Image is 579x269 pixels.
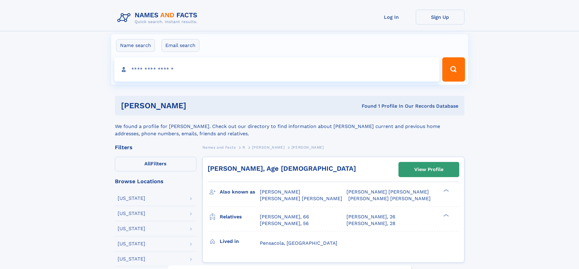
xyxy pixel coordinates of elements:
[260,189,300,195] span: [PERSON_NAME]
[202,143,236,151] a: Names and Facts
[291,145,324,150] span: [PERSON_NAME]
[260,220,309,227] a: [PERSON_NAME], 56
[414,163,443,177] div: View Profile
[220,236,260,247] h3: Lived in
[208,165,356,172] a: [PERSON_NAME], Age [DEMOGRAPHIC_DATA]
[260,196,342,201] span: [PERSON_NAME] [PERSON_NAME]
[346,189,429,195] span: [PERSON_NAME] [PERSON_NAME]
[118,257,145,261] div: [US_STATE]
[115,145,196,150] div: Filters
[115,10,202,26] img: Logo Names and Facts
[252,143,284,151] a: [PERSON_NAME]
[118,226,145,231] div: [US_STATE]
[161,39,199,52] label: Email search
[243,145,245,150] span: R
[348,196,431,201] span: [PERSON_NAME] [PERSON_NAME]
[118,211,145,216] div: [US_STATE]
[220,212,260,222] h3: Relatives
[442,213,449,217] div: ❯
[399,162,459,177] a: View Profile
[121,102,274,109] h1: [PERSON_NAME]
[416,10,464,25] a: Sign Up
[115,116,464,137] div: We found a profile for [PERSON_NAME]. Check out our directory to find information about [PERSON_N...
[442,57,465,82] button: Search Button
[118,196,145,201] div: [US_STATE]
[260,240,337,246] span: Pensacola, [GEOGRAPHIC_DATA]
[367,10,416,25] a: Log In
[442,189,449,193] div: ❯
[252,145,284,150] span: [PERSON_NAME]
[116,39,155,52] label: Name search
[114,57,440,82] input: search input
[118,241,145,246] div: [US_STATE]
[220,187,260,197] h3: Also known as
[346,220,395,227] a: [PERSON_NAME], 28
[243,143,245,151] a: R
[144,161,151,166] span: All
[274,103,458,109] div: Found 1 Profile In Our Records Database
[115,157,196,171] label: Filters
[115,179,196,184] div: Browse Locations
[346,214,395,220] a: [PERSON_NAME], 26
[260,214,309,220] a: [PERSON_NAME], 66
